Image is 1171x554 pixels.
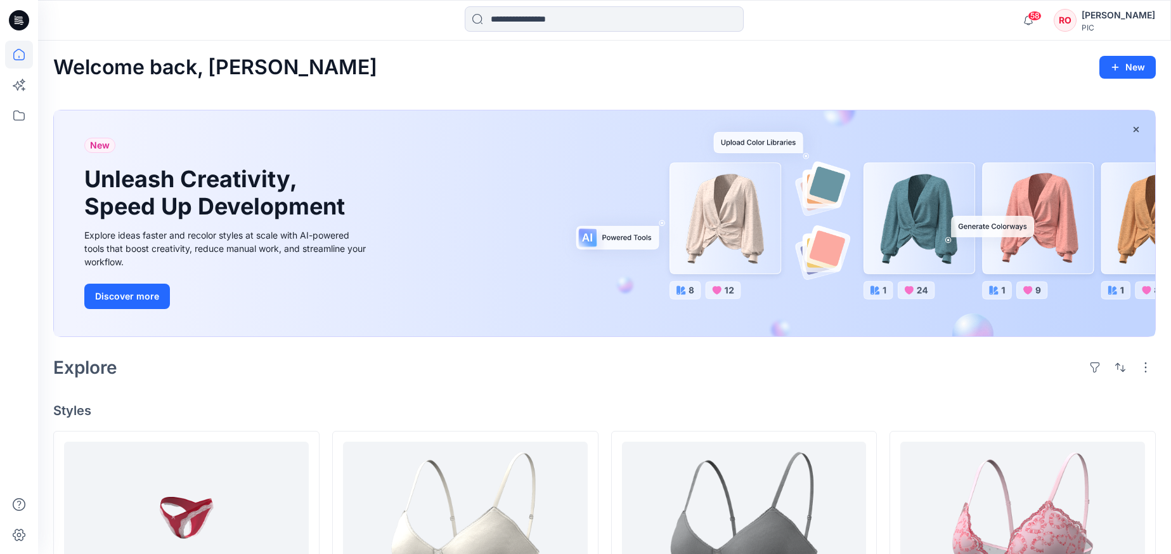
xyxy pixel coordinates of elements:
h2: Welcome back, [PERSON_NAME] [53,56,377,79]
a: Discover more [84,284,370,309]
div: [PERSON_NAME] [1082,8,1155,23]
h1: Unleash Creativity, Speed Up Development [84,166,351,220]
span: 58 [1028,11,1042,21]
div: Explore ideas faster and recolor styles at scale with AI-powered tools that boost creativity, red... [84,228,370,268]
button: Discover more [84,284,170,309]
button: New [1099,56,1156,79]
div: PIC [1082,23,1155,32]
div: RO [1054,9,1077,32]
h4: Styles [53,403,1156,418]
h2: Explore [53,357,117,378]
span: New [90,138,110,153]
